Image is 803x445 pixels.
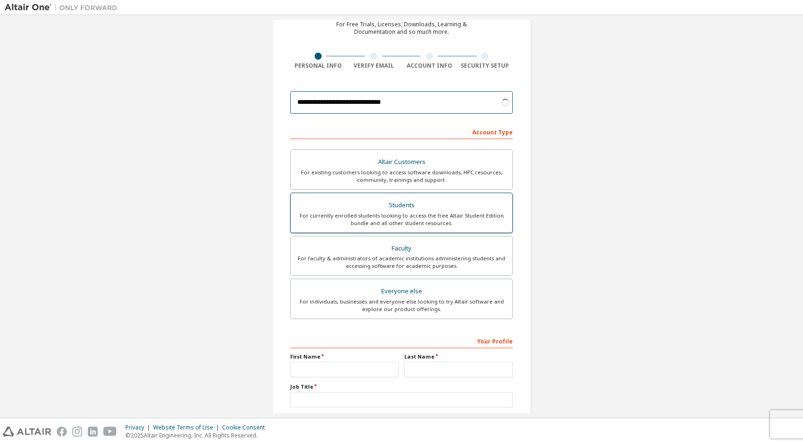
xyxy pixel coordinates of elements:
[290,62,346,70] div: Personal Info
[296,169,507,184] div: For existing customers looking to access software downloads, HPC resources, community, trainings ...
[296,255,507,270] div: For faculty & administrators of academic institutions administering students and accessing softwa...
[457,62,513,70] div: Security Setup
[346,62,402,70] div: Verify Email
[401,62,457,70] div: Account Info
[296,199,507,212] div: Students
[125,431,270,439] p: © 2025 Altair Engineering, Inc. All Rights Reserved.
[153,424,222,431] div: Website Terms of Use
[88,427,98,437] img: linkedin.svg
[296,212,507,227] div: For currently enrolled students looking to access the free Altair Student Edition bundle and all ...
[404,353,513,360] label: Last Name
[3,427,51,437] img: altair_logo.svg
[290,383,513,390] label: Job Title
[336,21,467,36] div: For Free Trials, Licenses, Downloads, Learning & Documentation and so much more.
[296,156,507,169] div: Altair Customers
[290,124,513,139] div: Account Type
[103,427,117,437] img: youtube.svg
[72,427,82,437] img: instagram.svg
[296,285,507,298] div: Everyone else
[290,353,399,360] label: First Name
[125,424,153,431] div: Privacy
[57,427,67,437] img: facebook.svg
[222,424,270,431] div: Cookie Consent
[290,333,513,348] div: Your Profile
[296,298,507,313] div: For individuals, businesses and everyone else looking to try Altair software and explore our prod...
[296,242,507,255] div: Faculty
[5,3,122,12] img: Altair One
